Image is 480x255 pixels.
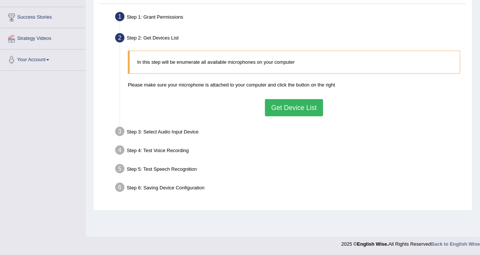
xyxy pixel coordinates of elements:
[0,28,85,47] a: Strategy Videos
[128,51,460,73] blockquote: In this step will be enumerate all available microphones on your computer
[112,31,469,47] div: Step 2: Get Devices List
[431,241,480,247] a: Back to English Wise
[357,241,388,247] strong: English Wise.
[112,125,469,141] div: Step 3: Select Audio Input Device
[112,180,469,197] div: Step 6: Saving Device Configuration
[112,143,469,160] div: Step 4: Test Voice Recording
[341,237,480,248] div: 2025 © All Rights Reserved
[0,7,85,26] a: Success Stories
[0,50,85,68] a: Your Account
[112,10,469,26] div: Step 1: Grant Permissions
[112,162,469,178] div: Step 5: Test Speech Recognition
[265,99,323,116] button: Get Device List
[128,81,460,88] p: Please make sure your microphone is attached to your computer and click the button on the right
